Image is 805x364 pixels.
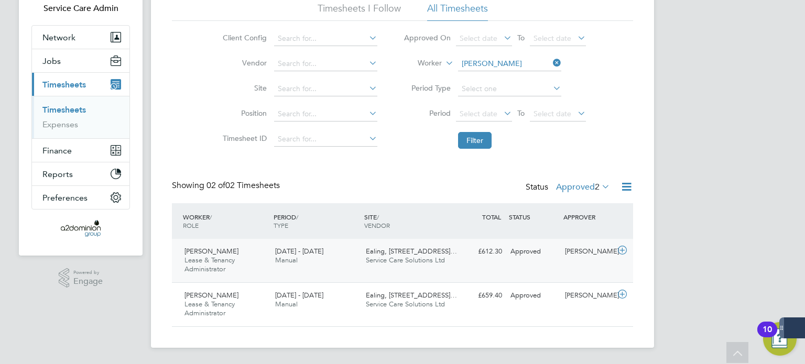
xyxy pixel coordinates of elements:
[32,162,129,185] button: Reports
[32,186,129,209] button: Preferences
[31,220,130,237] a: Go to home page
[514,31,528,45] span: To
[220,108,267,118] label: Position
[452,287,506,304] div: £659.40
[366,256,445,264] span: Service Care Solutions Ltd
[318,2,401,21] li: Timesheets I Follow
[42,80,86,90] span: Timesheets
[32,26,129,49] button: Network
[482,213,501,221] span: TOTAL
[458,132,492,149] button: Filter
[180,207,271,235] div: WORKER
[506,207,561,226] div: STATUS
[362,207,452,235] div: SITE
[366,300,445,308] span: Service Care Solutions Ltd
[452,243,506,260] div: £612.30
[556,182,610,192] label: Approved
[561,287,615,304] div: [PERSON_NAME]
[460,34,497,43] span: Select date
[377,213,379,221] span: /
[274,132,377,147] input: Search for...
[271,207,362,235] div: PERIOD
[274,31,377,46] input: Search for...
[220,134,267,143] label: Timesheet ID
[458,57,561,71] input: Search for...
[32,73,129,96] button: Timesheets
[32,96,129,138] div: Timesheets
[296,213,298,221] span: /
[366,291,457,300] span: Ealing, [STREET_ADDRESS]…
[561,207,615,226] div: APPROVER
[220,33,267,42] label: Client Config
[763,322,797,356] button: Open Resource Center, 10 new notifications
[404,33,451,42] label: Approved On
[220,83,267,93] label: Site
[220,58,267,68] label: Vendor
[73,277,103,286] span: Engage
[42,119,78,129] a: Expenses
[561,243,615,260] div: [PERSON_NAME]
[73,268,103,277] span: Powered by
[460,109,497,118] span: Select date
[184,256,235,273] span: Lease & Tenancy Administrator
[526,180,612,195] div: Status
[42,193,88,203] span: Preferences
[42,32,75,42] span: Network
[274,82,377,96] input: Search for...
[274,221,288,229] span: TYPE
[514,106,528,120] span: To
[183,221,199,229] span: ROLE
[364,221,390,229] span: VENDOR
[42,146,72,156] span: Finance
[59,268,103,288] a: Powered byEngage
[61,220,100,237] img: a2dominion-logo-retina.png
[534,109,571,118] span: Select date
[184,247,238,256] span: [PERSON_NAME]
[42,105,86,115] a: Timesheets
[184,291,238,300] span: [PERSON_NAME]
[763,329,772,343] div: 10
[32,139,129,162] button: Finance
[32,49,129,72] button: Jobs
[42,169,73,179] span: Reports
[274,107,377,122] input: Search for...
[404,83,451,93] label: Period Type
[506,243,561,260] div: Approved
[366,247,457,256] span: Ealing, [STREET_ADDRESS]…
[275,256,298,264] span: Manual
[31,2,130,15] span: Service Care Admin
[42,56,61,66] span: Jobs
[458,82,561,96] input: Select one
[274,57,377,71] input: Search for...
[506,287,561,304] div: Approved
[172,180,282,191] div: Showing
[275,291,323,300] span: [DATE] - [DATE]
[206,180,280,191] span: 02 Timesheets
[206,180,225,191] span: 02 of
[275,300,298,308] span: Manual
[595,182,600,192] span: 2
[184,300,235,317] span: Lease & Tenancy Administrator
[395,58,442,69] label: Worker
[427,2,488,21] li: All Timesheets
[210,213,212,221] span: /
[275,247,323,256] span: [DATE] - [DATE]
[404,108,451,118] label: Period
[534,34,571,43] span: Select date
